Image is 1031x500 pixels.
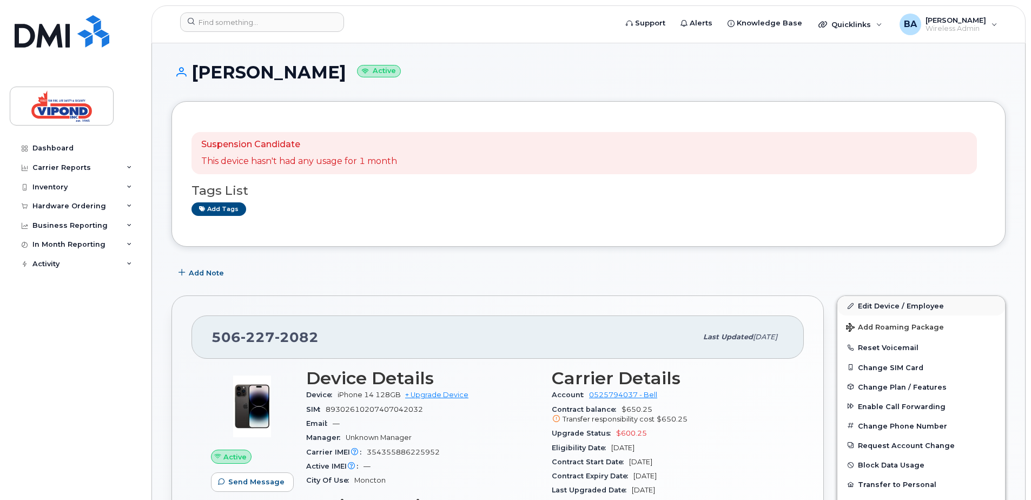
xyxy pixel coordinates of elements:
[364,462,371,470] span: —
[837,315,1005,338] button: Add Roaming Package
[858,402,946,410] span: Enable Call Forwarding
[171,263,233,282] button: Add Note
[616,429,647,437] span: $600.25
[552,369,784,388] h3: Carrier Details
[306,391,338,399] span: Device
[552,405,784,425] span: $650.25
[306,405,326,413] span: SIM
[552,486,632,494] span: Last Upgraded Date
[191,184,986,198] h3: Tags List
[837,377,1005,397] button: Change Plan / Features
[405,391,468,399] a: + Upgrade Device
[201,139,397,151] p: Suspension Candidate
[191,202,246,216] a: Add tags
[552,391,589,399] span: Account
[306,462,364,470] span: Active IMEI
[201,155,397,168] p: This device hasn't had any usage for 1 month
[552,429,616,437] span: Upgrade Status
[837,358,1005,377] button: Change SIM Card
[171,63,1006,82] h1: [PERSON_NAME]
[703,333,753,341] span: Last updated
[241,329,275,345] span: 227
[837,296,1005,315] a: Edit Device / Employee
[306,369,539,388] h3: Device Details
[367,448,440,456] span: 354355886225952
[211,472,294,492] button: Send Message
[333,419,340,427] span: —
[846,323,944,333] span: Add Roaming Package
[306,448,367,456] span: Carrier IMEI
[326,405,423,413] span: 89302610207407042032
[189,268,224,278] span: Add Note
[629,458,652,466] span: [DATE]
[837,455,1005,475] button: Block Data Usage
[632,486,655,494] span: [DATE]
[306,419,333,427] span: Email
[552,472,633,480] span: Contract Expiry Date
[354,476,386,484] span: Moncton
[837,416,1005,436] button: Change Phone Number
[357,65,401,77] small: Active
[563,415,655,423] span: Transfer responsibility cost
[589,391,657,399] a: 0525794037 - Bell
[338,391,401,399] span: iPhone 14 128GB
[552,458,629,466] span: Contract Start Date
[837,338,1005,357] button: Reset Voicemail
[657,415,688,423] span: $650.25
[552,405,622,413] span: Contract balance
[212,329,319,345] span: 506
[837,475,1005,494] button: Transfer to Personal
[837,397,1005,416] button: Enable Call Forwarding
[220,374,285,439] img: image20231002-3703462-njx0qo.jpeg
[611,444,635,452] span: [DATE]
[858,383,947,391] span: Change Plan / Features
[346,433,412,442] span: Unknown Manager
[837,436,1005,455] button: Request Account Change
[633,472,657,480] span: [DATE]
[228,477,285,487] span: Send Message
[552,444,611,452] span: Eligibility Date
[306,476,354,484] span: City Of Use
[275,329,319,345] span: 2082
[753,333,777,341] span: [DATE]
[306,433,346,442] span: Manager
[223,452,247,462] span: Active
